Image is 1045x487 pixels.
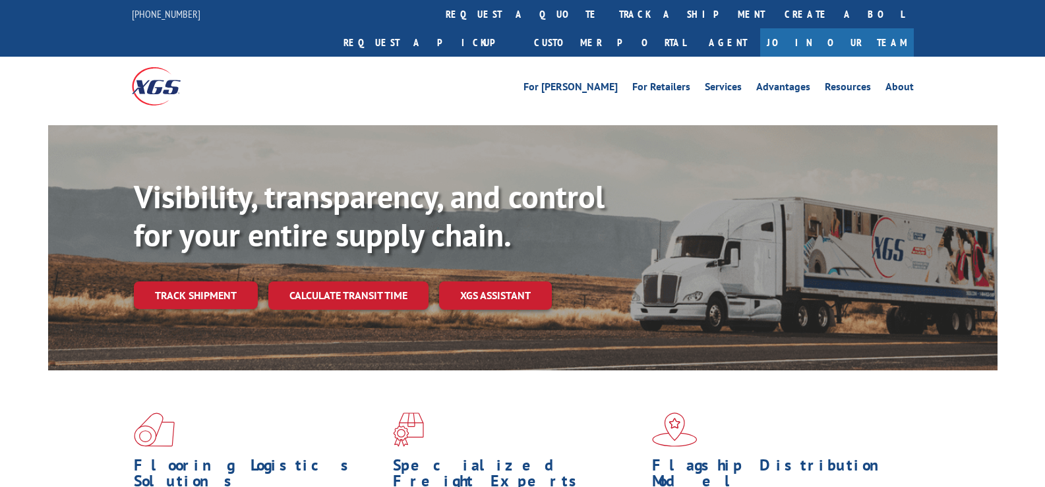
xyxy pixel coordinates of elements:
[523,82,618,96] a: For [PERSON_NAME]
[268,281,429,310] a: Calculate transit time
[760,28,914,57] a: Join Our Team
[632,82,690,96] a: For Retailers
[393,413,424,447] img: xgs-icon-focused-on-flooring-red
[134,176,605,255] b: Visibility, transparency, and control for your entire supply chain.
[334,28,524,57] a: Request a pickup
[134,413,175,447] img: xgs-icon-total-supply-chain-intelligence-red
[134,281,258,309] a: Track shipment
[705,82,742,96] a: Services
[439,281,552,310] a: XGS ASSISTANT
[756,82,810,96] a: Advantages
[652,413,698,447] img: xgs-icon-flagship-distribution-model-red
[524,28,696,57] a: Customer Portal
[132,7,200,20] a: [PHONE_NUMBER]
[885,82,914,96] a: About
[825,82,871,96] a: Resources
[696,28,760,57] a: Agent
